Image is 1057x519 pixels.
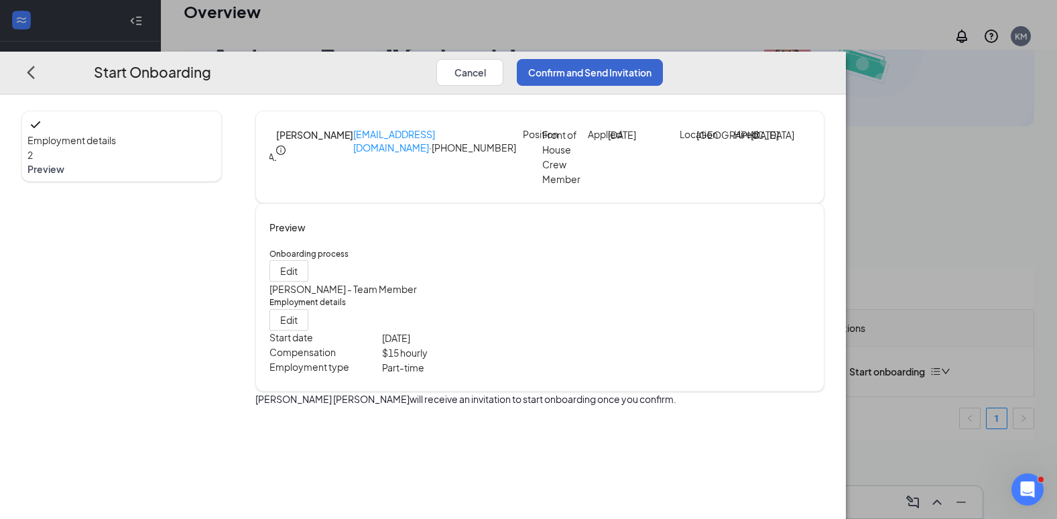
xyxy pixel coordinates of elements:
[523,127,542,141] p: Position
[751,127,784,142] p: [DATE]
[608,127,647,142] p: [DATE]
[255,392,824,406] p: [PERSON_NAME] [PERSON_NAME] will receive an invitation to start onboarding once you confirm.
[276,146,286,155] span: info-circle
[276,127,353,142] h4: [PERSON_NAME]
[280,265,298,278] span: Edit
[353,127,522,173] p: · [PHONE_NUMBER]
[268,150,277,164] div: AJ
[27,162,216,176] span: Preview
[588,127,607,141] p: Applied
[269,261,308,282] button: Edit
[382,345,540,360] p: $ 15 hourly
[280,313,298,327] span: Edit
[269,297,810,309] h5: Employment details
[542,127,582,186] p: Front of House Crew Member
[696,127,729,142] p: [GEOGRAPHIC_DATA]
[269,360,382,373] p: Employment type
[269,309,308,331] button: Edit
[269,248,810,260] h5: Onboarding process
[27,133,216,148] span: Employment details
[734,127,750,141] p: Hired
[269,284,417,296] span: [PERSON_NAME] - Team Member
[27,117,44,133] svg: Checkmark
[436,59,503,86] button: Cancel
[269,345,382,359] p: Compensation
[353,128,435,154] a: [EMAIL_ADDRESS][DOMAIN_NAME]
[382,360,540,375] p: Part-time
[382,331,540,345] p: [DATE]
[680,127,696,141] p: Location
[269,331,382,344] p: Start date
[269,220,810,235] h4: Preview
[27,149,33,161] span: 2
[517,59,663,86] button: Confirm and Send Invitation
[94,61,211,83] h3: Start Onboarding
[1011,473,1044,506] iframe: Intercom live chat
